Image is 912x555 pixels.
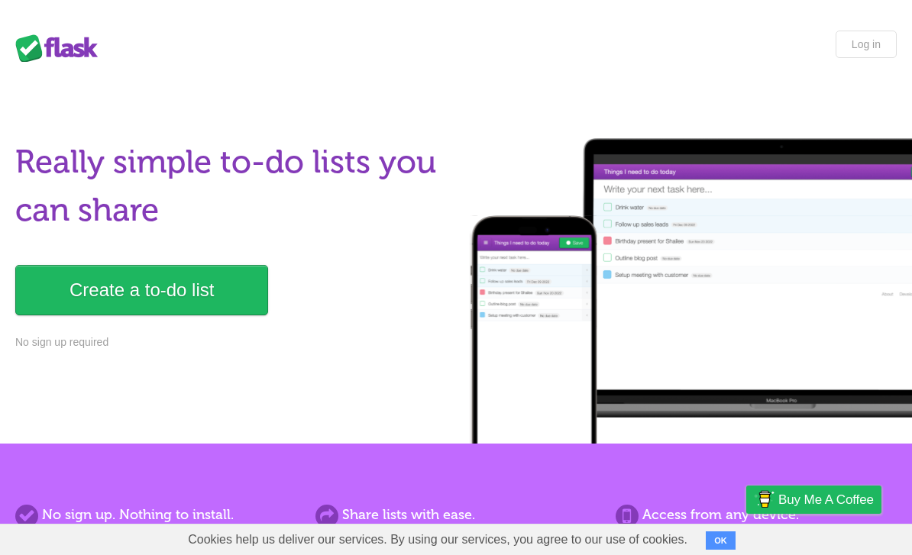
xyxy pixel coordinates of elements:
[746,486,881,514] a: Buy me a coffee
[15,505,296,525] h2: No sign up. Nothing to install.
[706,531,736,550] button: OK
[616,505,897,525] h2: Access from any device.
[754,486,775,512] img: Buy me a coffee
[15,334,447,350] p: No sign up required
[778,486,874,513] span: Buy me a coffee
[173,524,703,555] span: Cookies help us deliver our services. By using our services, you agree to our use of cookies.
[15,34,107,62] div: Flask Lists
[836,31,897,58] a: Log in
[315,505,597,525] h2: Share lists with ease.
[15,265,268,315] a: Create a to-do list
[15,138,447,234] h1: Really simple to-do lists you can share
